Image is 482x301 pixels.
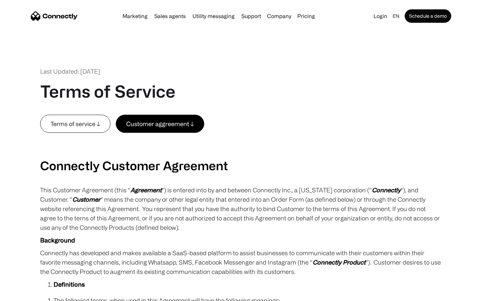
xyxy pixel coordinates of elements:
[239,13,264,19] a: Support
[40,133,442,142] p: ‍
[40,158,442,173] h2: Connectly Customer Agreement
[190,13,237,19] a: Utility messaging
[7,289,40,299] aside: Language selected: English
[72,196,100,203] em: Customer
[126,119,194,128] div: Customer aggreement ↓
[393,11,399,21] div: en
[267,11,291,21] div: Company
[40,237,75,243] strong: Background
[40,248,442,276] p: Connectly has developed and makes available a SaaS-based platform to assist businesses to communi...
[372,187,401,193] em: Connectly
[40,145,442,155] p: ‍
[152,13,188,19] a: Sales agents
[313,259,366,266] em: Connectly Product
[40,67,100,76] div: Last Updated: [DATE]
[54,281,85,288] strong: Definitions
[40,185,442,232] p: This Customer Agreement (this “ ”) is entered into by and between Connectly Inc., a [US_STATE] co...
[371,11,390,21] a: Login
[120,13,150,19] a: Marketing
[295,13,318,19] a: Pricing
[13,289,40,299] ul: Language list
[405,9,451,23] a: Schedule a demo
[40,81,175,101] h1: Terms of Service
[51,119,100,128] div: Terms of service ↓
[131,187,162,193] em: Agreement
